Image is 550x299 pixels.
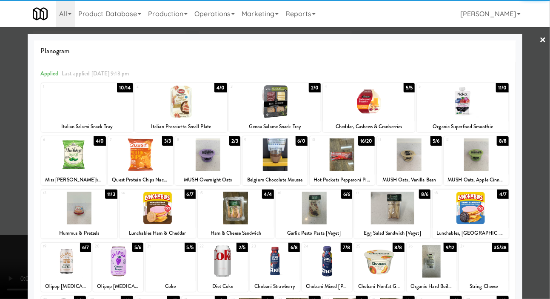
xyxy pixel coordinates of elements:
[497,190,509,199] div: 4/7
[40,45,510,57] span: Planogram
[117,83,133,92] div: 10/14
[323,121,415,132] div: Cheddar, Cashews & Cranberries
[354,190,430,239] div: 178/6Egg Salad Sandwich [Veget]
[433,190,509,239] div: 184/7Lunchables, [GEOGRAPHIC_DATA] & American
[356,243,379,250] div: 25
[302,243,352,292] div: 247/8Chobani Mixed [PERSON_NAME]
[43,190,80,197] div: 13
[41,121,133,132] div: Italian Salami Snack Tray
[43,83,87,90] div: 1
[80,243,91,252] div: 6/7
[358,136,375,146] div: 16/20
[229,136,240,146] div: 2/3
[198,281,248,292] div: Diet Coke
[309,83,321,92] div: 2/0
[304,243,327,250] div: 24
[185,190,196,199] div: 6/7
[356,228,429,239] div: Egg Salad Sandwich [Veget]
[199,243,223,250] div: 22
[278,190,314,197] div: 16
[341,190,352,199] div: 6/6
[497,136,509,146] div: 8/8
[303,281,351,292] div: Chobani Mixed [PERSON_NAME]
[296,136,308,146] div: 6/0
[43,243,66,250] div: 19
[137,121,226,132] div: Italian Prosciutto Small Plate
[404,83,415,92] div: 5/5
[120,228,196,239] div: Lunchables Ham & Cheddar
[62,69,129,78] span: Last applied [DATE] 9:13 pm
[446,136,476,144] div: 12
[43,175,105,185] div: Miss [PERSON_NAME]'s Jalapeno
[407,281,457,292] div: Organic Hard Boiled Eggs
[460,281,508,292] div: String Cheese
[135,83,227,132] div: 24/0Italian Prosciutto Small Plate
[93,281,143,292] div: Olipop [MEDICAL_DATA] Soda, Grape
[147,281,194,292] div: Coke
[393,243,405,252] div: 8/8
[444,175,509,185] div: MUSH Oats, Apple Cinnamon
[444,243,456,252] div: 9/12
[145,243,196,292] div: 215/5Coke
[302,281,352,292] div: Chobani Mixed [PERSON_NAME]
[41,175,106,185] div: Miss [PERSON_NAME]'s Jalapeno
[408,243,432,250] div: 26
[135,121,227,132] div: Italian Prosciutto Small Plate
[262,190,274,199] div: 4/4
[198,243,248,292] div: 222/5Diet Coke
[419,190,430,199] div: 8/6
[492,243,509,252] div: 35/38
[408,281,456,292] div: Organic Hard Boiled Eggs
[231,83,275,90] div: 3
[121,190,158,197] div: 14
[379,136,409,144] div: 11
[33,6,48,21] img: Micromart
[417,121,509,132] div: Organic Superfood Smoothie
[108,136,173,185] div: 73/3Quest Protein Chips Nacho Cheese
[185,243,196,252] div: 5/5
[288,243,300,252] div: 6/8
[41,281,91,292] div: Olipop [MEDICAL_DATA] Soda, Root Beer
[41,228,117,239] div: Hummus & Pretzels
[310,175,375,185] div: Hot Pockets Pepperoni Pizza
[459,243,509,292] div: 2735/38String Cheese
[175,175,240,185] div: MUSH Overnight Oats
[242,136,308,185] div: 96/0Belgium Chocolate Mousse
[444,136,509,185] div: 128/8MUSH Oats, Apple Cinnamon
[109,175,172,185] div: Quest Protein Chips Nacho Cheese
[105,190,117,199] div: 11/3
[137,83,181,90] div: 2
[276,190,352,239] div: 166/6Garlic Pesto Pasta [Veget]
[276,228,352,239] div: Garlic Pesto Pasta [Veget]
[108,175,173,185] div: Quest Protein Chips Nacho Cheese
[132,243,143,252] div: 5/6
[252,243,275,250] div: 23
[540,27,547,54] a: ×
[121,228,194,239] div: Lunchables Ham & Cheddar
[162,136,173,146] div: 3/3
[43,136,74,144] div: 6
[214,83,227,92] div: 4/0
[199,228,273,239] div: Ham & Cheese Sandwich
[94,281,142,292] div: Olipop [MEDICAL_DATA] Soda, Grape
[198,190,274,239] div: 154/4Ham & Cheese Sandwich
[199,190,236,197] div: 15
[325,83,369,90] div: 4
[40,69,59,78] span: Applied
[310,136,375,185] div: 1016/20Hot Pockets Pepperoni Pizza
[341,243,352,252] div: 7/8
[41,190,117,239] div: 1311/3Hummus & Pretzels
[461,243,484,250] div: 27
[93,243,143,292] div: 205/6Olipop [MEDICAL_DATA] Soda, Grape
[311,175,373,185] div: Hot Pockets Pepperoni Pizza
[354,228,430,239] div: Egg Salad Sandwich [Veget]
[199,281,247,292] div: Diet Coke
[417,83,509,132] div: 511/0Organic Superfood Smoothie
[43,228,116,239] div: Hummus & Pretzels
[324,121,413,132] div: Cheddar, Cashews & Cranberries
[95,243,118,250] div: 20
[198,228,274,239] div: Ham & Cheese Sandwich
[434,190,471,197] div: 18
[41,83,133,132] div: 110/14Italian Salami Snack Tray
[434,228,507,239] div: Lunchables, [GEOGRAPHIC_DATA] & American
